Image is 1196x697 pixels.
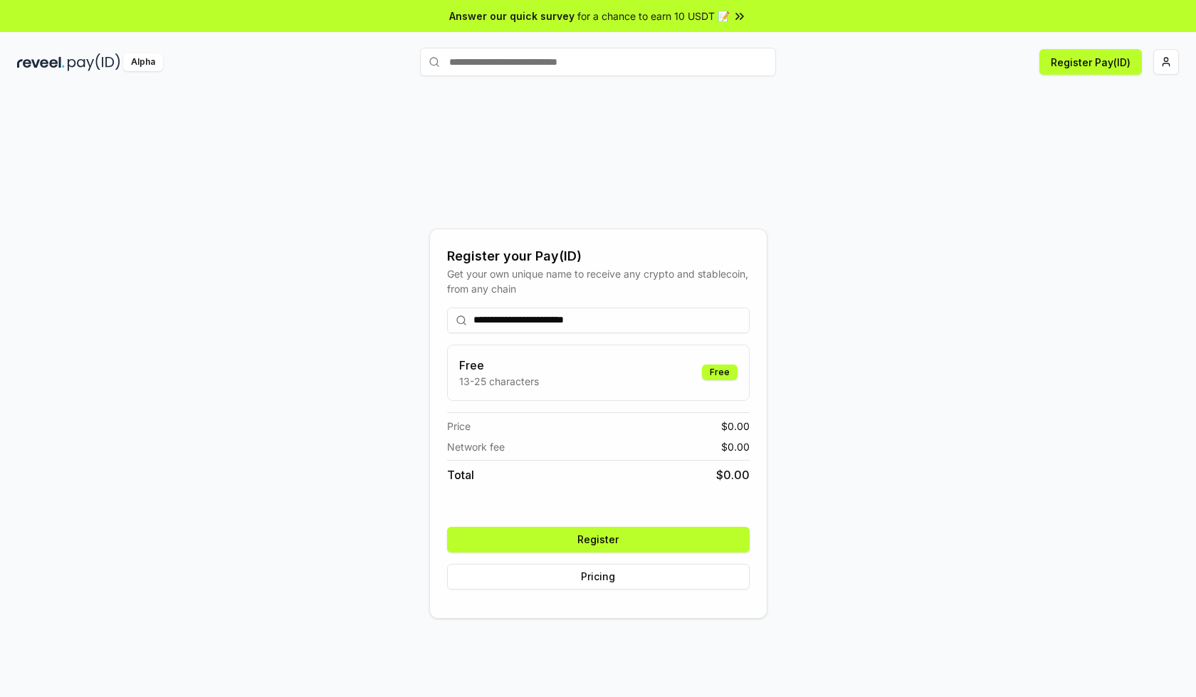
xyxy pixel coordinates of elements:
span: Network fee [447,439,505,454]
img: reveel_dark [17,53,65,71]
span: $ 0.00 [716,466,750,483]
span: $ 0.00 [721,419,750,434]
span: Price [447,419,471,434]
div: Free [702,365,738,380]
div: Register your Pay(ID) [447,246,750,266]
p: 13-25 characters [459,374,539,389]
span: for a chance to earn 10 USDT 📝 [577,9,730,23]
h3: Free [459,357,539,374]
span: Answer our quick survey [449,9,575,23]
button: Pricing [447,564,750,589]
div: Alpha [123,53,163,71]
span: Total [447,466,474,483]
img: pay_id [68,53,120,71]
button: Register Pay(ID) [1039,49,1142,75]
div: Get your own unique name to receive any crypto and stablecoin, from any chain [447,266,750,296]
button: Register [447,527,750,552]
span: $ 0.00 [721,439,750,454]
